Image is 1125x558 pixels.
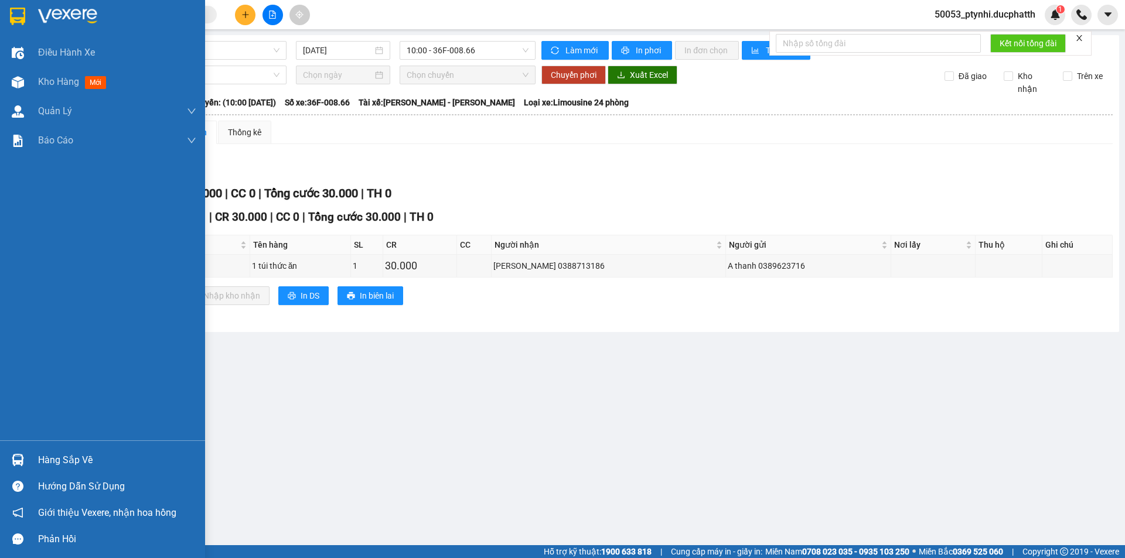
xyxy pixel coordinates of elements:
th: Tên hàng [250,235,351,255]
img: warehouse-icon [12,76,24,88]
span: Nơi lấy [894,238,963,251]
span: Xuất Excel [630,69,668,81]
button: Chuyển phơi [541,66,606,84]
input: 14/09/2025 [303,44,373,57]
span: Đã giao [954,70,991,83]
span: In biên lai [360,289,394,302]
button: bar-chartThống kê [742,41,810,60]
th: Ghi chú [1042,235,1113,255]
span: sync [551,46,561,56]
span: Số xe: 36F-008.66 [285,96,350,109]
span: download [617,71,625,80]
button: downloadXuất Excel [608,66,677,84]
span: TH 0 [367,186,391,200]
span: TH 0 [410,210,434,224]
span: printer [288,292,296,301]
button: aim [289,5,310,25]
span: SL 1 [184,210,206,224]
span: Hỗ trợ kỹ thuật: [544,545,652,558]
input: Nhập số tổng đài [776,34,981,53]
span: ⚪️ [912,549,916,554]
sup: 1 [1056,5,1065,13]
button: syncLàm mới [541,41,609,60]
div: Thống kê [228,126,261,139]
span: Trên xe [1072,70,1107,83]
button: In đơn chọn [675,41,739,60]
span: | [270,210,273,224]
span: 1 [1058,5,1062,13]
img: phone-icon [1076,9,1087,20]
span: down [187,136,196,145]
img: warehouse-icon [12,47,24,59]
span: plus [241,11,250,19]
span: Miền Bắc [919,545,1003,558]
span: Tổng cước 30.000 [264,186,358,200]
img: warehouse-icon [12,105,24,118]
span: | [258,186,261,200]
span: Giới thiệu Vexere, nhận hoa hồng [38,505,176,520]
span: Cung cấp máy in - giấy in: [671,545,762,558]
span: copyright [1060,547,1068,556]
span: 50053_ptynhi.ducphatth [925,7,1045,22]
span: 10:00 - 36F-008.66 [407,42,529,59]
div: Hàng sắp về [38,451,196,469]
span: | [1012,545,1014,558]
strong: 0369 525 060 [953,547,1003,556]
div: Hướng dẫn sử dụng [38,478,196,495]
span: notification [12,507,23,518]
span: Kết nối tổng đài [1000,37,1056,50]
span: bar-chart [751,46,761,56]
div: 1 [353,259,381,272]
span: Tài xế: [PERSON_NAME] - [PERSON_NAME] [359,96,515,109]
th: SL [351,235,383,255]
span: Người nhận [495,238,714,251]
th: CR [383,235,457,255]
span: Chọn chuyến [407,66,529,84]
span: mới [85,76,106,89]
span: | [404,210,407,224]
span: aim [295,11,304,19]
span: | [660,545,662,558]
button: caret-down [1097,5,1118,25]
img: logo-vxr [10,8,25,25]
span: Tổng cước 30.000 [308,210,401,224]
span: down [187,107,196,116]
span: printer [347,292,355,301]
div: 1 túi thức ăn [252,259,349,272]
button: printerIn biên lai [337,286,403,305]
img: icon-new-feature [1050,9,1061,20]
strong: 0708 023 035 - 0935 103 250 [802,547,909,556]
th: CC [457,235,492,255]
span: In phơi [636,44,663,57]
button: downloadNhập kho nhận [181,286,270,305]
span: | [302,210,305,224]
th: Thu hộ [976,235,1042,255]
span: close [1075,34,1083,42]
span: question-circle [12,481,23,492]
div: 30.000 [385,258,455,274]
span: | [225,186,228,200]
span: Kho nhận [1013,70,1054,95]
img: warehouse-icon [12,454,24,466]
span: Loại xe: Limousine 24 phòng [524,96,629,109]
span: In DS [301,289,319,302]
button: plus [235,5,255,25]
span: CR 30.000 [215,210,267,224]
span: printer [621,46,631,56]
div: Phản hồi [38,530,196,548]
img: solution-icon [12,135,24,147]
span: CC 0 [231,186,255,200]
span: Làm mới [565,44,599,57]
span: message [12,533,23,545]
div: A thanh 0389623716 [728,259,889,272]
span: CC 0 [276,210,299,224]
span: | [209,210,212,224]
span: Kho hàng [38,76,79,87]
div: [PERSON_NAME] 0388713186 [493,259,724,272]
button: printerIn DS [278,286,329,305]
span: Người gửi [729,238,879,251]
strong: 1900 633 818 [601,547,652,556]
input: Chọn ngày [303,69,373,81]
button: Kết nối tổng đài [990,34,1066,53]
span: Chuyến: (10:00 [DATE]) [190,96,276,109]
